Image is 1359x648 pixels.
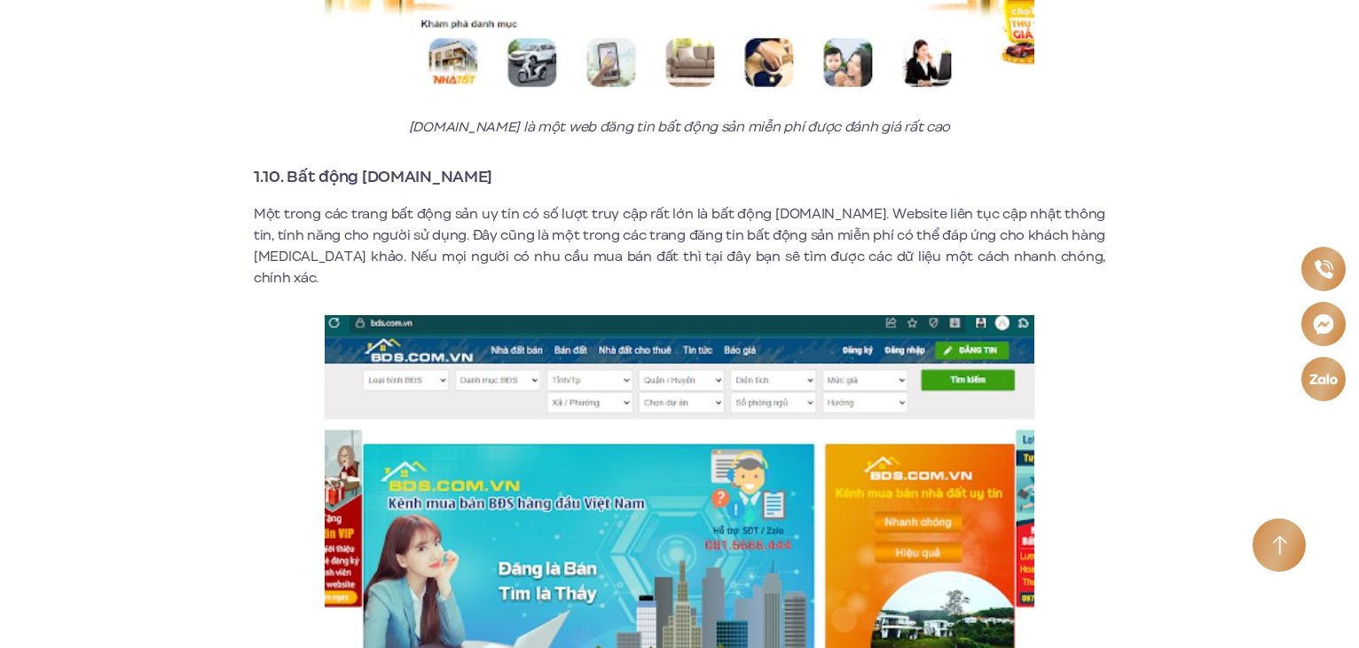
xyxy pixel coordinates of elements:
p: Một trong các trang bất động sản uy tín có số lượt truy cập rất lớn là bất động [DOMAIN_NAME]. We... [254,203,1105,288]
img: Zalo icon [1308,372,1339,386]
img: Messenger icon [1311,312,1335,336]
img: Arrow icon [1272,535,1287,556]
em: [DOMAIN_NAME] là một web đăng tin bất động sản miễn phí được đánh giá rất cao [409,117,950,137]
img: Phone icon [1313,258,1334,280]
strong: 1.10. Bất động [DOMAIN_NAME] [254,165,492,188]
